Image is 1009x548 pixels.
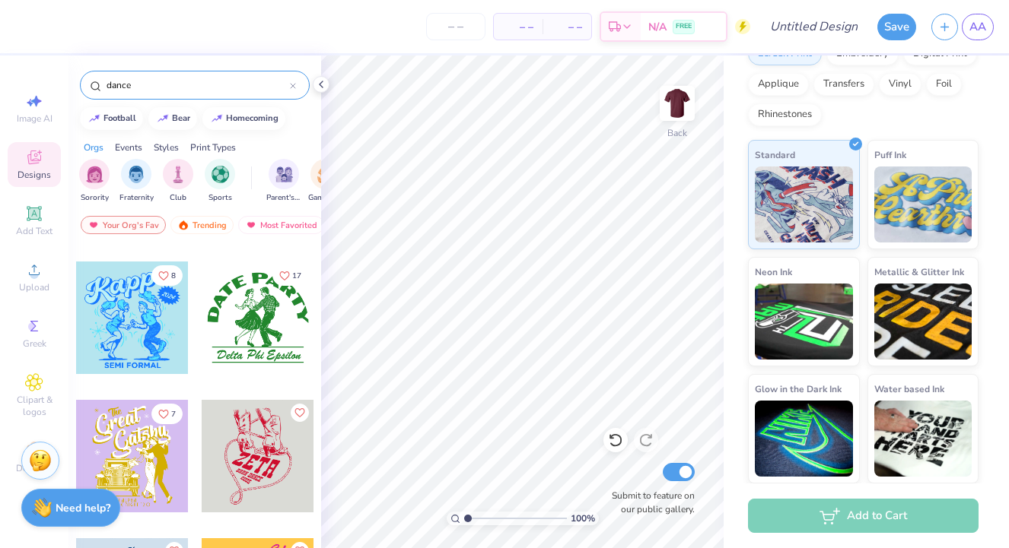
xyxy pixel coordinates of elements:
div: bear [172,114,190,122]
div: Print Types [190,141,236,154]
button: football [80,107,143,130]
div: filter for Game Day [308,159,343,204]
input: Untitled Design [758,11,870,42]
span: Image AI [17,112,53,125]
span: FREE [676,21,692,32]
img: trend_line.gif [88,114,100,123]
span: Fraternity [119,192,154,204]
img: trend_line.gif [157,114,169,123]
div: homecoming [226,114,279,122]
img: Back [662,88,692,119]
span: Standard [755,147,795,163]
span: Upload [19,281,49,293]
span: 100 % [571,512,595,525]
span: Sorority [81,192,109,204]
span: Add Text [16,225,53,237]
button: Like [151,265,183,286]
div: Trending [170,216,234,234]
span: Water based Ink [874,381,944,397]
span: N/A [648,19,667,35]
img: Water based Ink [874,401,972,477]
span: Club [170,192,186,204]
span: AA [969,18,986,36]
div: Applique [748,73,809,96]
img: Game Day Image [317,166,335,183]
span: – – [552,19,582,35]
img: Glow in the Dark Ink [755,401,853,477]
span: 8 [171,272,176,280]
img: Parent's Weekend Image [275,166,293,183]
span: Sports [208,192,232,204]
input: Try "Alpha" [105,78,290,93]
div: Vinyl [879,73,921,96]
button: filter button [308,159,343,204]
span: Clipart & logos [8,394,61,418]
span: Game Day [308,192,343,204]
strong: Need help? [56,501,110,515]
button: filter button [266,159,301,204]
img: trending.gif [177,220,189,230]
div: football [103,114,136,122]
div: filter for Sports [205,159,235,204]
img: Sports Image [212,166,229,183]
div: Foil [926,73,962,96]
img: Club Image [170,166,186,183]
button: Like [272,265,308,286]
img: Sorority Image [86,166,103,183]
span: – – [503,19,533,35]
input: – – [426,13,485,40]
img: Standard [755,166,853,242]
div: Orgs [84,141,103,154]
span: Parent's Weekend [266,192,301,204]
div: Your Org's Fav [81,216,166,234]
button: Save [877,14,916,40]
div: Styles [154,141,179,154]
div: filter for Parent's Weekend [266,159,301,204]
div: Rhinestones [748,103,822,126]
img: Puff Ink [874,166,972,242]
button: filter button [163,159,193,204]
img: trend_line.gif [211,114,223,123]
span: Greek [23,337,46,350]
span: Decorate [16,462,53,474]
div: Events [115,141,142,154]
button: filter button [205,159,235,204]
div: Transfers [813,73,874,96]
div: filter for Club [163,159,193,204]
label: Submit to feature on our public gallery. [603,489,695,516]
img: most_fav.gif [88,220,100,230]
div: Most Favorited [238,216,324,234]
button: Like [291,404,309,422]
div: filter for Sorority [79,159,110,204]
img: most_fav.gif [245,220,257,230]
button: bear [148,107,197,130]
span: 7 [171,410,176,418]
button: homecoming [202,107,285,130]
button: filter button [79,159,110,204]
span: Neon Ink [755,264,792,280]
span: Glow in the Dark Ink [755,381,842,397]
button: filter button [119,159,154,204]
a: AA [962,14,994,40]
div: Back [667,126,687,140]
span: Metallic & Glitter Ink [874,264,964,280]
img: Metallic & Glitter Ink [874,284,972,360]
span: Puff Ink [874,147,906,163]
img: Fraternity Image [128,166,145,183]
button: Like [151,404,183,424]
span: 17 [292,272,301,280]
span: Designs [18,169,51,181]
div: filter for Fraternity [119,159,154,204]
img: Neon Ink [755,284,853,360]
